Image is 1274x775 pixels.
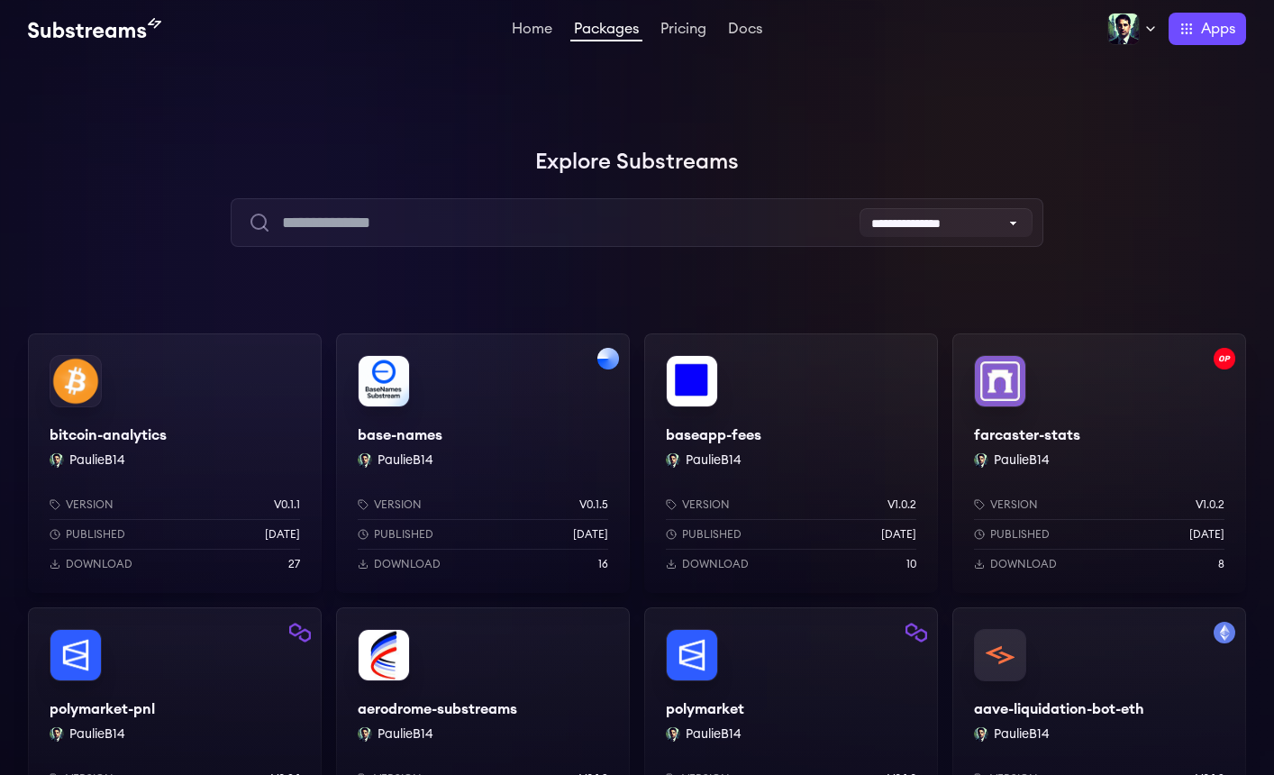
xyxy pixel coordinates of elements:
[289,622,311,643] img: Filter by polygon network
[69,451,125,470] button: PaulieB14
[508,22,556,40] a: Home
[1107,13,1140,45] img: Profile
[374,527,433,542] p: Published
[288,557,300,571] p: 27
[66,527,125,542] p: Published
[682,527,742,542] p: Published
[274,497,300,512] p: v0.1.1
[682,557,749,571] p: Download
[570,22,642,41] a: Packages
[66,497,114,512] p: Version
[1214,348,1235,369] img: Filter by optimism network
[990,497,1038,512] p: Version
[682,497,730,512] p: Version
[994,451,1050,470] button: PaulieB14
[1218,557,1224,571] p: 8
[573,527,608,542] p: [DATE]
[378,725,433,743] button: PaulieB14
[66,557,132,571] p: Download
[598,557,608,571] p: 16
[28,333,322,593] a: bitcoin-analyticsbitcoin-analyticsPaulieB14 PaulieB14Versionv0.1.1Published[DATE]Download27
[990,557,1057,571] p: Download
[906,557,916,571] p: 10
[724,22,766,40] a: Docs
[686,451,742,470] button: PaulieB14
[1196,497,1224,512] p: v1.0.2
[597,348,619,369] img: Filter by base network
[881,527,916,542] p: [DATE]
[952,333,1246,593] a: Filter by optimism networkfarcaster-statsfarcaster-statsPaulieB14 PaulieB14Versionv1.0.2Published...
[686,725,742,743] button: PaulieB14
[887,497,916,512] p: v1.0.2
[579,497,608,512] p: v0.1.5
[28,144,1246,180] h1: Explore Substreams
[265,527,300,542] p: [DATE]
[644,333,938,593] a: baseapp-feesbaseapp-feesPaulieB14 PaulieB14Versionv1.0.2Published[DATE]Download10
[1214,622,1235,643] img: Filter by mainnet network
[905,622,927,643] img: Filter by polygon network
[990,527,1050,542] p: Published
[657,22,710,40] a: Pricing
[374,497,422,512] p: Version
[336,333,630,593] a: Filter by base networkbase-namesbase-namesPaulieB14 PaulieB14Versionv0.1.5Published[DATE]Download16
[69,725,125,743] button: PaulieB14
[378,451,433,470] button: PaulieB14
[374,557,441,571] p: Download
[994,725,1050,743] button: PaulieB14
[1189,527,1224,542] p: [DATE]
[1201,18,1235,40] span: Apps
[28,18,161,40] img: Substream's logo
